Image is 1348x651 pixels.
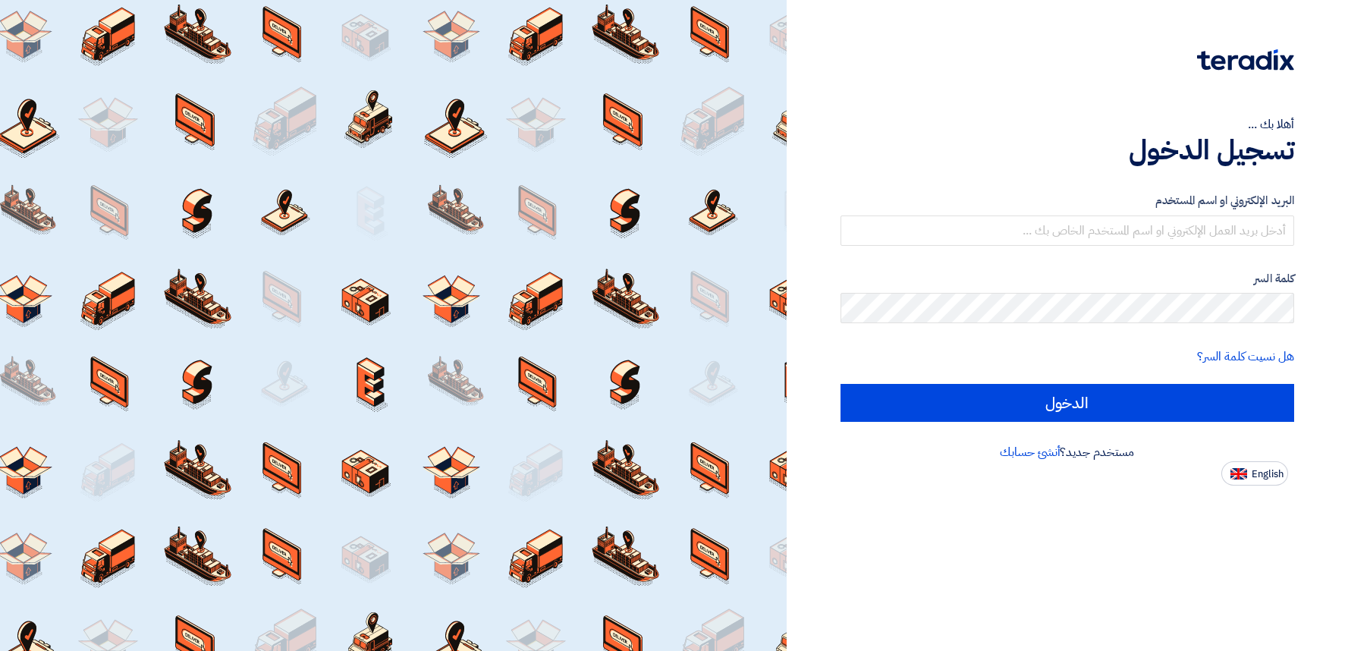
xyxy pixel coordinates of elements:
[841,384,1294,422] input: الدخول
[841,270,1294,288] label: كلمة السر
[1221,461,1288,486] button: English
[1252,469,1284,480] span: English
[1230,468,1247,480] img: en-US.png
[841,192,1294,209] label: البريد الإلكتروني او اسم المستخدم
[1197,49,1294,71] img: Teradix logo
[841,134,1294,167] h1: تسجيل الدخول
[841,115,1294,134] div: أهلا بك ...
[1000,443,1060,461] a: أنشئ حسابك
[841,215,1294,246] input: أدخل بريد العمل الإلكتروني او اسم المستخدم الخاص بك ...
[841,443,1294,461] div: مستخدم جديد؟
[1197,348,1294,366] a: هل نسيت كلمة السر؟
